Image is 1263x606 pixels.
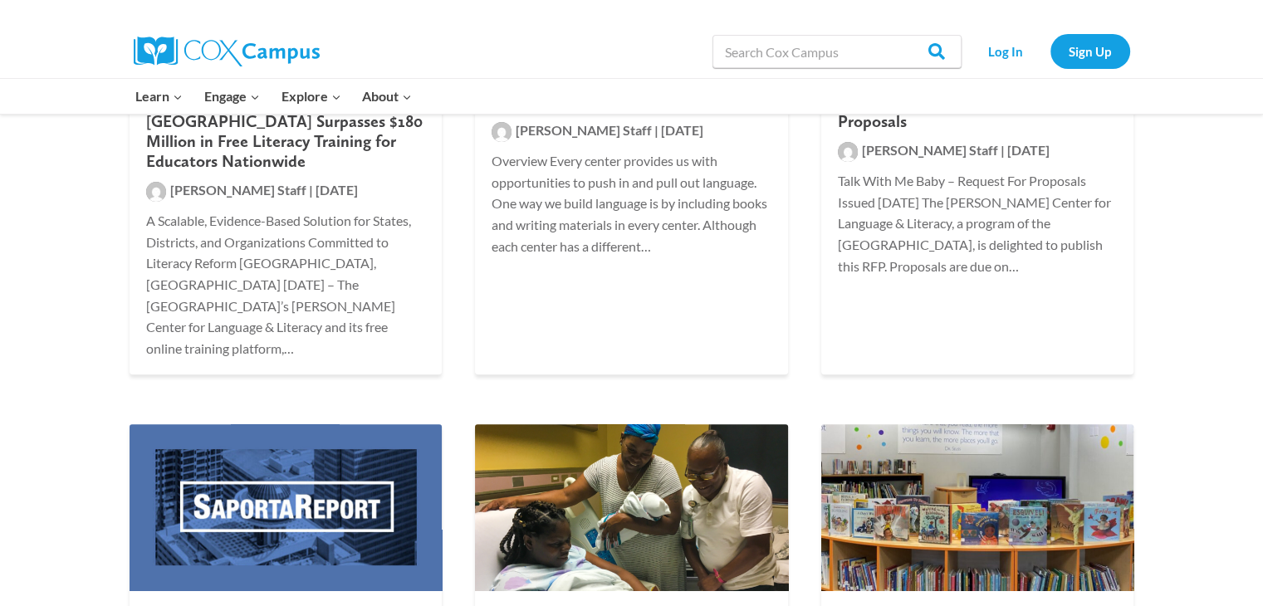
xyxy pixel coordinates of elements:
[970,34,1130,68] nav: Secondary Navigation
[193,79,271,114] button: Child menu of Engage
[712,35,962,68] input: Search Cox Campus
[316,182,358,198] span: [DATE]
[492,150,771,257] p: Overview Every center provides us with opportunities to push in and pull out language. One way we...
[146,210,426,359] p: A Scalable, Evidence-Based Solution for States, Districts, and Organizations Committed to Literac...
[654,122,658,138] span: |
[862,142,998,158] span: [PERSON_NAME] Staff
[1007,142,1050,158] span: [DATE]
[661,122,703,138] span: [DATE]
[121,420,449,594] img: Saporta Report Logo
[134,37,320,66] img: Cox Campus
[271,79,352,114] button: Child menu of Explore
[970,34,1042,68] a: Log In
[146,91,426,171] h2: [PERSON_NAME][GEOGRAPHIC_DATA] Surpasses $180 Million in Free Literacy Training for Educators Nat...
[516,122,652,138] span: [PERSON_NAME] Staff
[125,79,423,114] nav: Primary Navigation
[125,79,194,114] button: Child menu of Learn
[170,182,306,198] span: [PERSON_NAME] Staff
[351,79,423,114] button: Child menu of About
[1050,34,1130,68] a: Sign Up
[309,182,313,198] span: |
[1001,142,1005,158] span: |
[838,170,1118,276] p: Talk With Me Baby – Request For Proposals Issued [DATE] The [PERSON_NAME] Center for Language & L...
